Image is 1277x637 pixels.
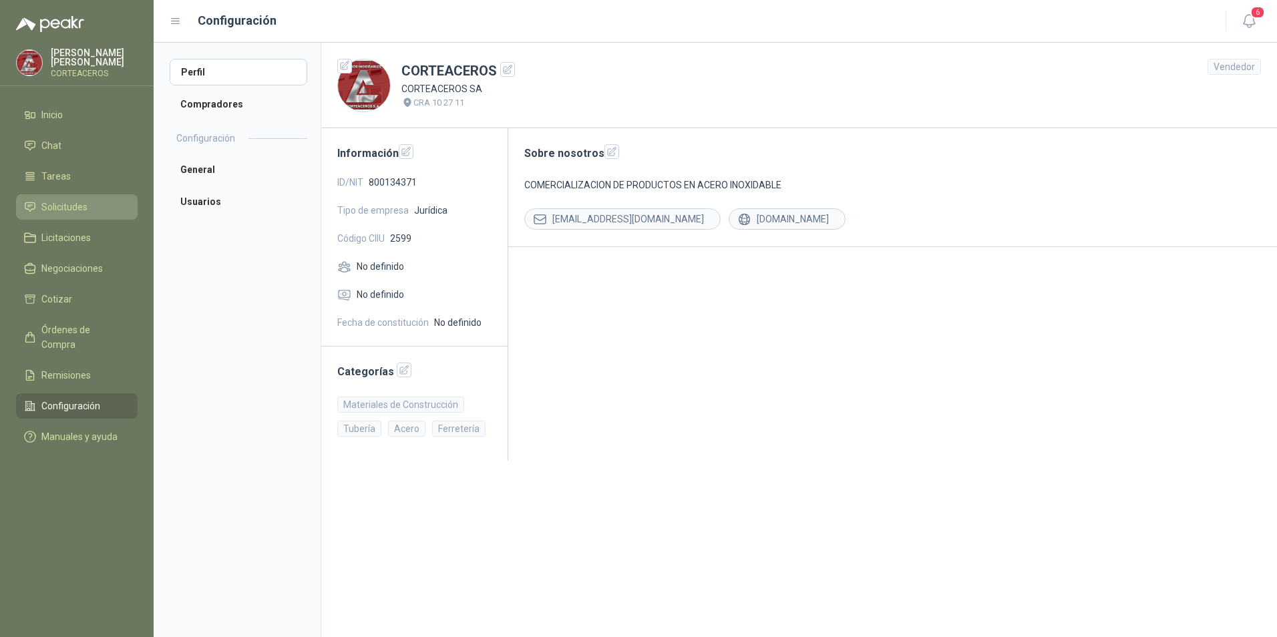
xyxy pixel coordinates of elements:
a: Compradores [170,91,307,118]
img: Company Logo [338,59,390,112]
img: Company Logo [17,50,42,75]
a: Configuración [16,393,138,419]
span: 2599 [390,231,411,246]
p: CORTEACEROS [51,69,138,77]
span: Fecha de constitución [337,315,429,330]
a: Usuarios [170,188,307,215]
span: Negociaciones [41,261,103,276]
span: Inicio [41,108,63,122]
a: General [170,156,307,183]
a: Negociaciones [16,256,138,281]
img: Logo peakr [16,16,84,32]
p: COMERCIALIZACION DE PRODUCTOS EN ACERO INOXIDABLE [524,178,1261,192]
a: Chat [16,133,138,158]
span: Órdenes de Compra [41,323,125,352]
h2: Información [337,144,492,162]
p: [PERSON_NAME] [PERSON_NAME] [51,48,138,67]
span: 800134371 [369,175,417,190]
span: Código CIIU [337,231,385,246]
a: Inicio [16,102,138,128]
span: 6 [1250,6,1265,19]
div: Tubería [337,421,381,437]
a: Manuales y ayuda [16,424,138,449]
p: CORTEACEROS SA [401,81,515,96]
span: No definido [357,287,404,302]
span: Tipo de empresa [337,203,409,218]
div: [EMAIL_ADDRESS][DOMAIN_NAME] [524,208,721,230]
span: Manuales y ayuda [41,429,118,444]
span: No definido [434,315,482,330]
div: Materiales de Construcción [337,397,464,413]
h1: CORTEACEROS [401,61,515,81]
a: Licitaciones [16,225,138,250]
button: 6 [1237,9,1261,33]
a: Solicitudes [16,194,138,220]
span: Cotizar [41,292,72,306]
span: Configuración [41,399,100,413]
div: Vendedor [1208,59,1261,75]
span: Licitaciones [41,230,91,245]
h2: Configuración [176,131,235,146]
span: Jurídica [414,203,447,218]
span: Solicitudes [41,200,87,214]
div: Acero [388,421,425,437]
a: Perfil [170,59,307,85]
span: Remisiones [41,368,91,383]
a: Tareas [16,164,138,189]
a: Remisiones [16,363,138,388]
h1: Configuración [198,11,277,30]
div: Ferretería [432,421,486,437]
a: Cotizar [16,286,138,312]
span: ID/NIT [337,175,363,190]
h2: Categorías [337,363,492,380]
p: CRA 10 27 11 [413,96,464,110]
a: Órdenes de Compra [16,317,138,357]
span: Tareas [41,169,71,184]
span: No definido [357,259,404,274]
span: Chat [41,138,61,153]
h2: Sobre nosotros [524,144,1261,162]
div: [DOMAIN_NAME] [729,208,846,230]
